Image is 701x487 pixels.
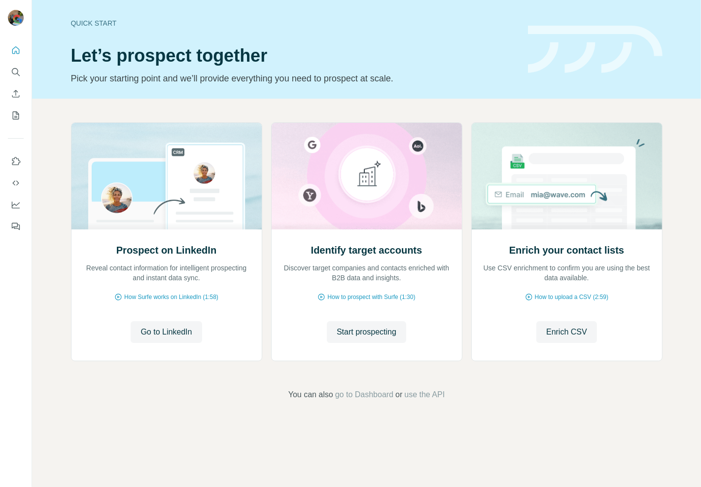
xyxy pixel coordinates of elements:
span: How to upload a CSV (2:59) [535,293,608,301]
p: Discover target companies and contacts enriched with B2B data and insights. [281,263,452,283]
button: Quick start [8,41,24,59]
button: Go to LinkedIn [131,321,202,343]
p: Pick your starting point and we’ll provide everything you need to prospect at scale. [71,72,516,85]
img: Avatar [8,10,24,26]
button: Enrich CSV [536,321,597,343]
div: Quick start [71,18,516,28]
img: Prospect on LinkedIn [71,123,262,229]
button: Feedback [8,218,24,235]
span: or [395,389,402,401]
h1: Let’s prospect together [71,46,516,66]
span: Go to LinkedIn [140,326,192,338]
p: Use CSV enrichment to confirm you are using the best data available. [482,263,652,283]
h2: Enrich your contact lists [509,243,624,257]
h2: Prospect on LinkedIn [116,243,216,257]
img: Enrich your contact lists [471,123,663,229]
button: use the API [404,389,445,401]
button: Use Surfe API [8,174,24,192]
button: My lists [8,107,24,124]
button: Search [8,63,24,81]
button: Use Surfe on LinkedIn [8,152,24,170]
span: You can also [288,389,333,401]
span: How Surfe works on LinkedIn (1:58) [124,293,218,301]
span: How to prospect with Surfe (1:30) [327,293,415,301]
button: Enrich CSV [8,85,24,103]
button: Dashboard [8,196,24,214]
h2: Identify target accounts [311,243,422,257]
img: banner [528,26,663,74]
img: Identify target accounts [271,123,462,229]
button: go to Dashboard [335,389,393,401]
span: Enrich CSV [546,326,587,338]
p: Reveal contact information for intelligent prospecting and instant data sync. [81,263,252,283]
span: Start prospecting [337,326,396,338]
button: Start prospecting [327,321,406,343]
